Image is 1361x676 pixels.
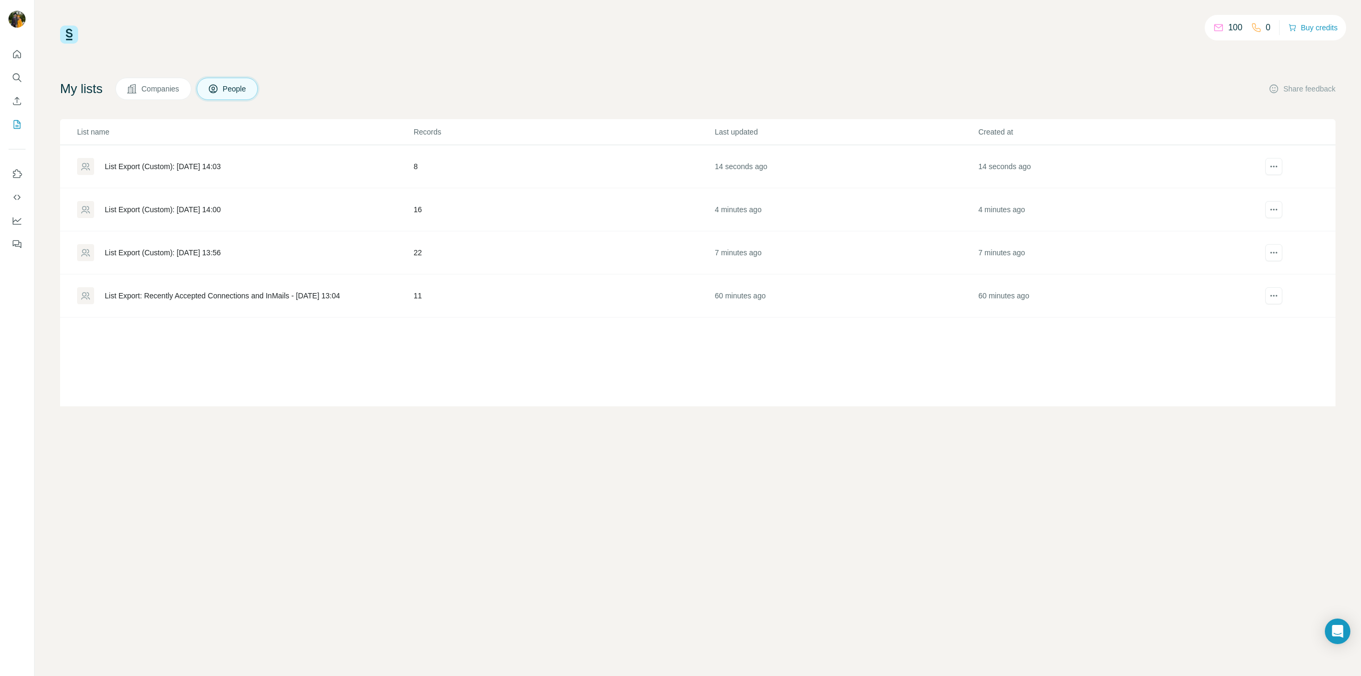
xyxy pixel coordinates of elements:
[413,231,715,274] td: 22
[105,204,221,215] div: List Export (Custom): [DATE] 14:00
[413,188,715,231] td: 16
[9,68,26,87] button: Search
[9,11,26,28] img: Avatar
[1265,244,1282,261] button: actions
[714,274,978,318] td: 60 minutes ago
[9,235,26,254] button: Feedback
[9,115,26,134] button: My lists
[1288,20,1338,35] button: Buy credits
[77,127,413,137] p: List name
[714,231,978,274] td: 7 minutes ago
[1265,158,1282,175] button: actions
[715,127,977,137] p: Last updated
[414,127,714,137] p: Records
[1266,21,1271,34] p: 0
[1228,21,1242,34] p: 100
[978,231,1241,274] td: 7 minutes ago
[978,127,1241,137] p: Created at
[1268,84,1335,94] button: Share feedback
[978,188,1241,231] td: 4 minutes ago
[413,145,715,188] td: 8
[9,164,26,183] button: Use Surfe on LinkedIn
[105,247,221,258] div: List Export (Custom): [DATE] 13:56
[978,274,1241,318] td: 60 minutes ago
[9,188,26,207] button: Use Surfe API
[223,84,247,94] span: People
[60,80,103,97] h4: My lists
[413,274,715,318] td: 11
[9,91,26,111] button: Enrich CSV
[141,84,180,94] span: Companies
[714,188,978,231] td: 4 minutes ago
[9,211,26,230] button: Dashboard
[1265,201,1282,218] button: actions
[978,145,1241,188] td: 14 seconds ago
[1265,287,1282,304] button: actions
[714,145,978,188] td: 14 seconds ago
[9,45,26,64] button: Quick start
[1325,619,1350,644] div: Open Intercom Messenger
[105,161,221,172] div: List Export (Custom): [DATE] 14:03
[60,26,78,44] img: Surfe Logo
[105,290,340,301] div: List Export: Recently Accepted Connections and InMails - [DATE] 13:04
